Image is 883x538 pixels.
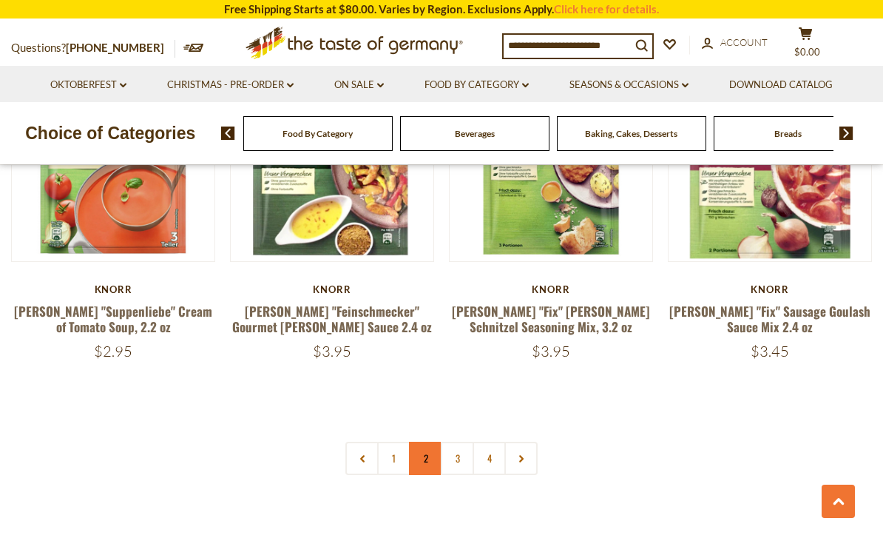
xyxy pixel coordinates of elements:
span: $3.45 [751,342,789,360]
span: $0.00 [794,46,820,58]
a: Oktoberfest [50,77,126,93]
a: 3 [441,442,474,475]
div: Knorr [11,283,215,295]
a: [PHONE_NUMBER] [66,41,164,54]
div: Knorr [668,283,872,295]
a: Beverages [455,128,495,139]
a: Breads [774,128,802,139]
a: Seasons & Occasions [569,77,689,93]
a: Click here for details. [554,2,659,16]
a: 4 [473,442,506,475]
span: $2.95 [94,342,132,360]
p: Questions? [11,38,175,58]
a: 2 [409,442,442,475]
span: $3.95 [532,342,570,360]
a: On Sale [334,77,384,93]
a: Christmas - PRE-ORDER [167,77,294,93]
a: 1 [377,442,410,475]
img: next arrow [839,127,853,140]
div: Knorr [449,283,653,295]
a: Baking, Cakes, Desserts [585,128,677,139]
a: Food By Category [283,128,353,139]
span: Account [720,36,768,48]
a: [PERSON_NAME] "Fix" Sausage Goulash Sauce Mix 2.4 oz [669,302,870,336]
a: [PERSON_NAME] "Feinschmecker" Gourmet [PERSON_NAME] Sauce 2.4 oz [232,302,432,336]
a: [PERSON_NAME] "Fix" [PERSON_NAME] Schnitzel Seasoning Mix, 3.2 oz [452,302,650,336]
a: Food By Category [424,77,529,93]
a: Download Catalog [729,77,833,93]
a: Account [702,35,768,51]
a: [PERSON_NAME] "Suppenliebe" Cream of Tomato Soup, 2.2 oz [14,302,212,336]
div: Knorr [230,283,434,295]
button: $0.00 [783,27,828,64]
img: previous arrow [221,127,235,140]
span: $3.95 [313,342,351,360]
